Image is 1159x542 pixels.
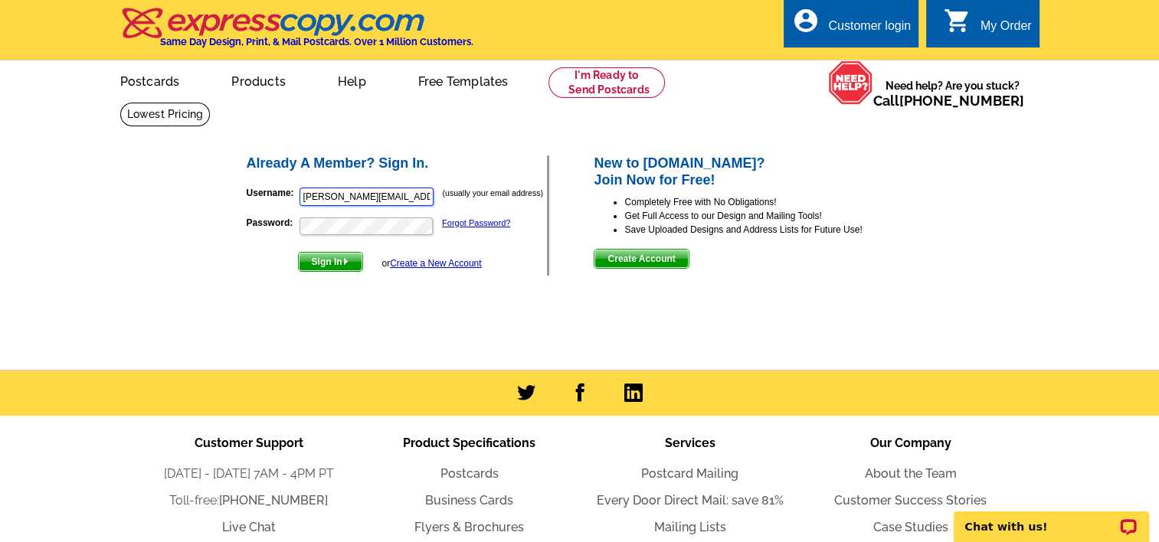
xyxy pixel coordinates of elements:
a: Create a New Account [390,258,481,269]
span: Product Specifications [403,436,535,450]
a: Free Templates [394,62,533,98]
a: Postcards [96,62,205,98]
img: button-next-arrow-white.png [342,258,349,265]
li: Save Uploaded Designs and Address Lists for Future Use! [624,223,915,237]
a: Same Day Design, Print, & Mail Postcards. Over 1 Million Customers. [120,18,473,47]
span: Services [665,436,715,450]
a: Postcards [440,466,499,481]
span: Need help? Are you stuck? [873,78,1032,109]
a: Live Chat [222,520,276,534]
a: About the Team [865,466,957,481]
a: Case Studies [873,520,948,534]
a: Every Door Direct Mail: save 81% [597,493,784,508]
h4: Same Day Design, Print, & Mail Postcards. Over 1 Million Customers. [160,36,473,47]
h2: Already A Member? Sign In. [247,155,548,172]
a: Help [313,62,391,98]
button: Create Account [594,249,689,269]
small: (usually your email address) [443,188,543,198]
a: Business Cards [425,493,513,508]
a: Forgot Password? [442,218,510,227]
li: Get Full Access to our Design and Mailing Tools! [624,209,915,223]
label: Username: [247,186,298,200]
a: Customer Success Stories [834,493,987,508]
label: Password: [247,216,298,230]
div: My Order [981,19,1032,41]
span: Create Account [594,250,688,268]
li: Toll-free: [139,491,359,510]
span: Our Company [870,436,951,450]
span: Sign In [299,253,362,271]
iframe: LiveChat chat widget [944,494,1159,542]
a: Products [207,62,310,98]
span: Call [873,93,1024,109]
li: [DATE] - [DATE] 7AM - 4PM PT [139,465,359,483]
a: [PHONE_NUMBER] [899,93,1024,109]
div: or [381,256,481,270]
a: shopping_cart My Order [944,17,1032,36]
i: shopping_cart [944,7,971,34]
span: Customer Support [195,436,303,450]
i: account_circle [791,7,819,34]
a: Mailing Lists [654,520,726,534]
div: Customer login [828,19,911,41]
a: [PHONE_NUMBER] [219,493,328,508]
button: Sign In [298,252,363,272]
img: help [828,60,873,105]
h2: New to [DOMAIN_NAME]? Join Now for Free! [594,155,915,188]
a: account_circle Customer login [791,17,911,36]
a: Flyers & Brochures [414,520,524,534]
a: Postcard Mailing [641,466,738,481]
li: Completely Free with No Obligations! [624,195,915,209]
